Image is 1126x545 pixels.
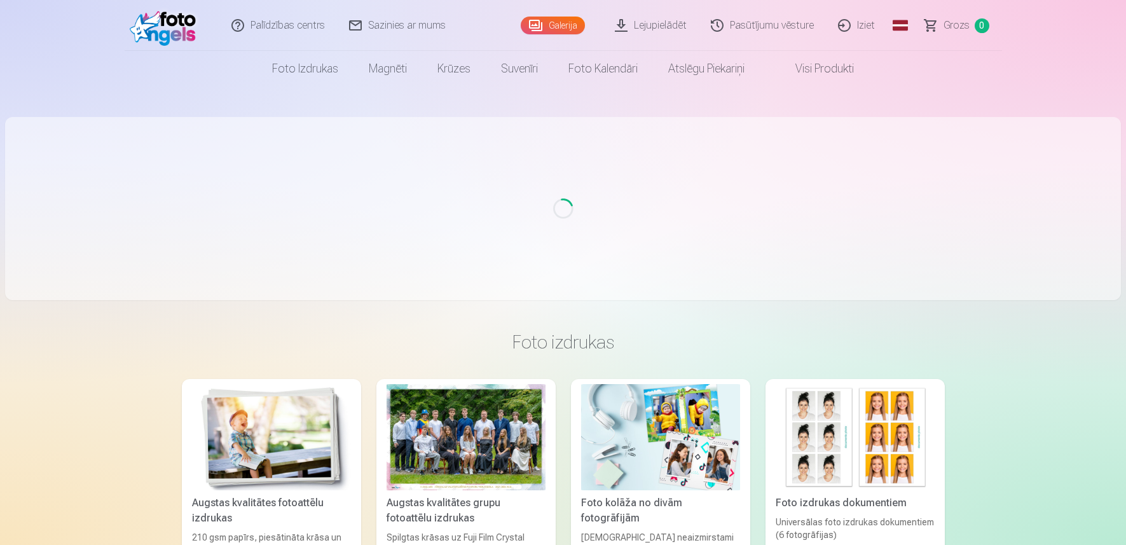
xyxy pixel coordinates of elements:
a: Foto izdrukas [257,51,354,86]
h3: Foto izdrukas [192,331,935,354]
div: Foto kolāža no divām fotogrāfijām [576,495,745,526]
img: /fa3 [130,5,203,46]
a: Foto kalendāri [553,51,653,86]
a: Magnēti [354,51,422,86]
img: Foto kolāža no divām fotogrāfijām [581,384,740,490]
span: 0 [975,18,989,33]
a: Krūzes [422,51,486,86]
a: Visi produkti [760,51,869,86]
div: Augstas kvalitātes fotoattēlu izdrukas [187,495,356,526]
a: Suvenīri [486,51,553,86]
img: Foto izdrukas dokumentiem [776,384,935,490]
a: Atslēgu piekariņi [653,51,760,86]
a: Galerija [521,17,585,34]
div: Augstas kvalitātes grupu fotoattēlu izdrukas [381,495,551,526]
span: Grozs [944,18,970,33]
img: Augstas kvalitātes fotoattēlu izdrukas [192,384,351,490]
div: Foto izdrukas dokumentiem [771,495,940,511]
